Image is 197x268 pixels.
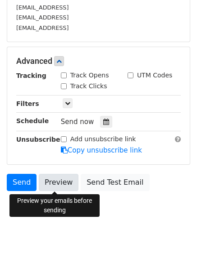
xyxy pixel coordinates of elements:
[16,100,39,107] strong: Filters
[16,4,69,11] small: [EMAIL_ADDRESS]
[16,136,60,143] strong: Unsubscribe
[39,174,78,191] a: Preview
[16,56,181,66] h5: Advanced
[152,225,197,268] iframe: Chat Widget
[137,71,172,80] label: UTM Codes
[16,24,69,31] small: [EMAIL_ADDRESS]
[70,71,109,80] label: Track Opens
[70,134,136,144] label: Add unsubscribe link
[16,14,69,21] small: [EMAIL_ADDRESS]
[9,194,100,217] div: Preview your emails before sending
[81,174,149,191] a: Send Test Email
[16,117,49,124] strong: Schedule
[61,118,94,126] span: Send now
[7,174,37,191] a: Send
[16,72,46,79] strong: Tracking
[70,81,107,91] label: Track Clicks
[61,146,142,154] a: Copy unsubscribe link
